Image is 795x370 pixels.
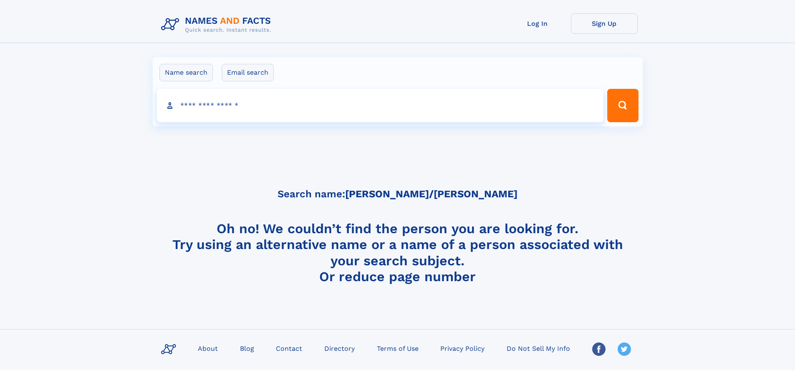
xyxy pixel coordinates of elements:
a: Sign Up [571,13,638,34]
a: Do Not Sell My Info [503,342,573,354]
img: Twitter [618,342,631,356]
img: Facebook [592,342,606,356]
input: search input [157,89,604,122]
a: About [194,342,221,354]
label: Email search [222,64,274,81]
a: Terms of Use [374,342,422,354]
a: Contact [273,342,305,354]
a: Blog [237,342,257,354]
img: Logo Names and Facts [158,13,278,36]
a: Privacy Policy [437,342,488,354]
button: Search Button [607,89,638,122]
label: Name search [159,64,213,81]
a: Log In [504,13,571,34]
h5: Search name: [278,189,517,200]
a: Directory [321,342,358,354]
h4: Oh no! We couldn’t find the person you are looking for. Try using an alternative name or a name o... [158,221,638,284]
b: [PERSON_NAME]/[PERSON_NAME] [345,188,517,200]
